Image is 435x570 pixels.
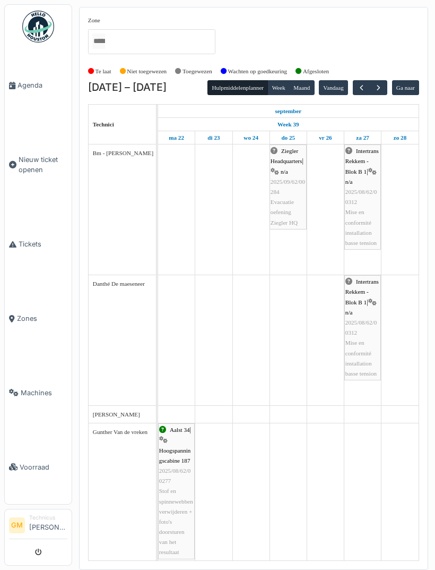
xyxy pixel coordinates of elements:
span: Hoogspanningscabine 187 [159,447,191,464]
a: Week 39 [275,118,302,131]
a: GM Technicus[PERSON_NAME] [9,514,67,539]
span: Intertrans Rekkem - Blok B 1 [345,278,379,305]
a: 26 september 2025 [316,131,334,144]
h2: [DATE] – [DATE] [88,81,167,94]
label: Afgesloten [303,67,329,76]
span: Bm - [PERSON_NAME] [93,150,153,156]
img: Badge_color-CXgf-gQk.svg [22,11,54,42]
span: Technici [93,121,114,127]
button: Vandaag [319,80,348,95]
a: 27 september 2025 [353,131,372,144]
span: [PERSON_NAME] [93,411,140,418]
span: Danthé De maeseneer [93,280,145,287]
div: | [271,146,306,228]
label: Toegewezen [182,67,212,76]
div: | [345,146,380,248]
label: Zone [88,16,100,25]
li: GM [9,517,25,533]
label: Niet toegewezen [127,67,167,76]
span: n/a [345,309,353,316]
a: 23 september 2025 [205,131,222,144]
label: Te laat [95,67,111,76]
span: Agenda [18,80,67,90]
a: 28 september 2025 [391,131,410,144]
span: Evacuatie oefening Ziegler HQ [271,199,298,225]
a: 22 september 2025 [272,105,304,118]
a: Tickets [5,207,72,282]
span: n/a [345,178,353,185]
span: n/a [281,168,288,175]
button: Maand [289,80,315,95]
span: Gunther Van de vreken [93,429,147,435]
li: [PERSON_NAME] [29,514,67,537]
a: Machines [5,356,72,430]
span: Tickets [19,239,67,249]
a: 22 september 2025 [166,131,187,144]
button: Vorige [353,80,370,96]
label: Wachten op goedkeuring [228,67,288,76]
span: 2025/09/62/00284 [271,178,305,195]
span: Ziegler Headquarters [271,148,302,164]
span: 2025/08/62/00312 [345,319,377,336]
span: Zones [17,313,67,324]
button: Week [267,80,290,95]
a: Nieuw ticket openen [5,123,72,207]
button: Hulpmiddelenplanner [207,80,268,95]
span: Machines [21,388,67,398]
span: 2025/08/62/00277 [159,467,191,484]
span: 2025/08/62/00312 [345,189,377,205]
button: Ga naar [392,80,420,95]
span: Aalst 34 [170,427,190,433]
div: Technicus [29,514,67,522]
a: Zones [5,282,72,356]
span: Voorraad [20,462,67,472]
span: Stof en spinnewebben verwijderen + foto's doorsturen van het resultaat [159,488,193,555]
span: Mise en conformité installation basse tension [345,209,377,246]
div: | [159,425,194,557]
a: Agenda [5,48,72,123]
span: Intertrans Rekkem - Blok B 1 [345,148,379,174]
span: Mise en conformité installation basse tension [345,339,377,377]
span: Nieuw ticket openen [19,155,67,175]
a: Voorraad [5,430,72,504]
input: Alles [92,33,105,49]
button: Volgende [370,80,387,96]
div: | [345,277,380,379]
a: 24 september 2025 [241,131,261,144]
a: 25 september 2025 [279,131,298,144]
